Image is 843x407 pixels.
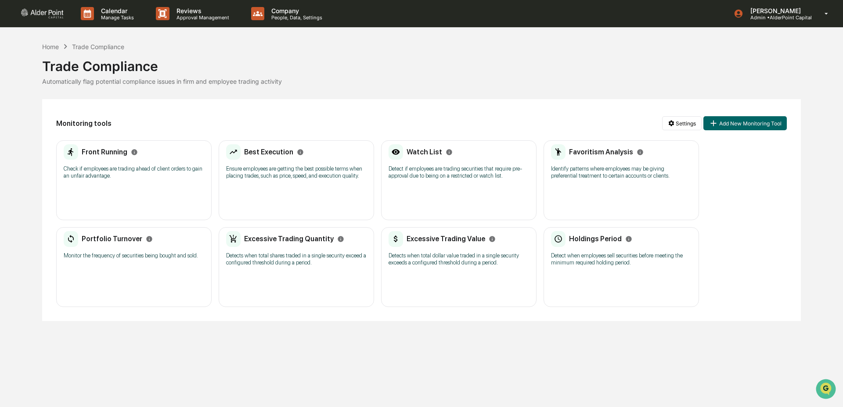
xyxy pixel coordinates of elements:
img: logo [21,9,63,18]
a: 🗄️Attestations [60,107,112,123]
button: Settings [662,116,702,130]
svg: Info [297,149,304,156]
p: Detect when employees sell securities before meeting the minimum required holding period. [551,252,692,266]
svg: Info [131,149,138,156]
a: 🔎Data Lookup [5,124,59,139]
h2: Excessive Trading Quantity [244,235,334,243]
svg: Info [446,149,453,156]
svg: Info [146,236,153,243]
div: 🖐️ [9,111,16,118]
div: Trade Compliance [42,51,801,74]
span: Data Lookup [18,127,55,136]
iframe: Open customer support [815,378,839,402]
h2: Front Running [82,148,127,156]
button: Add New Monitoring Tool [703,116,787,130]
p: Reviews [169,7,234,14]
div: 🗄️ [64,111,71,118]
h2: Best Execution [244,148,293,156]
div: Automatically flag potential compliance issues in firm and employee trading activity [42,78,801,85]
button: Start new chat [149,70,160,80]
div: We're available if you need us! [30,76,111,83]
svg: Info [337,236,344,243]
p: Ensure employees are getting the best possible terms when placing trades, such as price, speed, a... [226,165,367,179]
svg: Info [637,149,644,156]
div: Start new chat [30,67,144,76]
h2: Favoritism Analysis [569,148,633,156]
p: Detects when total dollar value traded in a single security exceeds a configured threshold during... [389,252,529,266]
p: Calendar [94,7,138,14]
div: Trade Compliance [72,43,124,50]
p: Approval Management [169,14,234,21]
p: People, Data, Settings [264,14,327,21]
p: Identify patterns where employees may be giving preferential treatment to certain accounts or cli... [551,165,692,179]
span: Pylon [87,149,106,155]
p: Admin • AlderPoint Capital [743,14,812,21]
a: 🖐️Preclearance [5,107,60,123]
img: 1746055101610-c473b297-6a78-478c-a979-82029cc54cd1 [9,67,25,83]
svg: Info [489,236,496,243]
svg: Info [625,236,632,243]
p: How can we help? [9,18,160,32]
h2: Portfolio Turnover [82,235,142,243]
p: Detects when total shares traded in a single security exceed a configured threshold during a period. [226,252,367,266]
p: Check if employees are trading ahead of client orders to gain an unfair advantage. [64,165,204,179]
p: Manage Tasks [94,14,138,21]
div: Home [42,43,59,50]
p: [PERSON_NAME] [743,7,812,14]
h2: Holdings Period [569,235,622,243]
p: Company [264,7,327,14]
div: 🔎 [9,128,16,135]
p: Detect if employees are trading securities that require pre-approval due to being on a restricted... [389,165,529,179]
p: Monitor the frequency of securities being bought and sold. [64,252,204,259]
span: Attestations [72,111,109,119]
h2: Excessive Trading Value [407,235,485,243]
span: Preclearance [18,111,57,119]
h2: Watch List [407,148,442,156]
h2: Monitoring tools [56,119,112,128]
a: Powered byPylon [62,148,106,155]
